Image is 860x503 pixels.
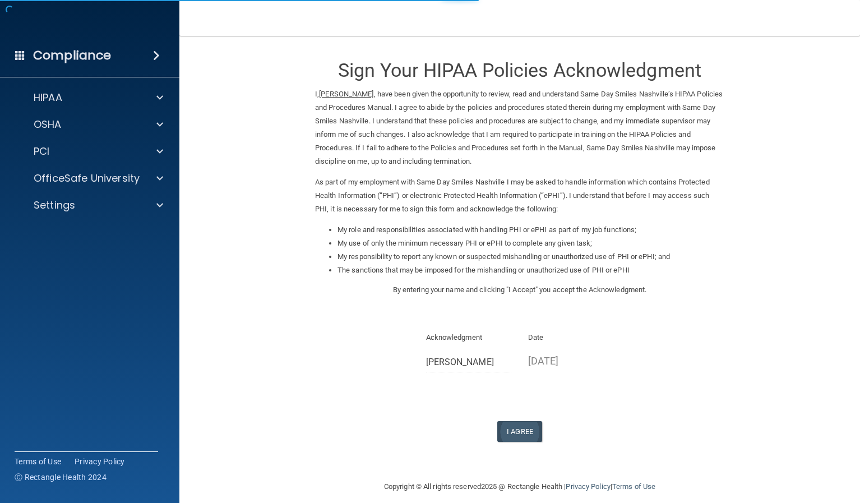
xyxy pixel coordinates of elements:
ins: [PERSON_NAME] [319,90,373,98]
p: Settings [34,199,75,212]
p: By entering your name and clicking "I Accept" you accept the Acknowledgment. [315,283,724,297]
iframe: Drift Widget Chat Controller [666,423,847,468]
p: OSHA [34,118,62,131]
a: Privacy Policy [75,456,125,467]
a: Settings [13,199,163,212]
a: Privacy Policy [566,482,610,491]
p: Acknowledgment [426,331,512,344]
a: OSHA [13,118,163,131]
img: PMB logo [13,12,166,34]
input: Full Name [426,352,512,372]
li: My use of only the minimum necessary PHI or ePHI to complete any given task; [337,237,724,250]
a: OfficeSafe University [13,172,163,185]
a: PCI [13,145,163,158]
p: As part of my employment with Same Day Smiles Nashville I may be asked to handle information whic... [315,176,724,216]
a: HIPAA [13,91,163,104]
a: Terms of Use [612,482,655,491]
p: OfficeSafe University [34,172,140,185]
p: Date [528,331,614,344]
li: My responsibility to report any known or suspected mishandling or unauthorized use of PHI or ePHI... [337,250,724,264]
button: I Agree [497,421,542,442]
p: I, , have been given the opportunity to review, read and understand Same Day Smiles Nashville’s H... [315,87,724,168]
h4: Compliance [33,48,111,63]
p: HIPAA [34,91,62,104]
p: PCI [34,145,49,158]
h3: Sign Your HIPAA Policies Acknowledgment [315,60,724,81]
li: My role and responsibilities associated with handling PHI or ePHI as part of my job functions; [337,223,724,237]
li: The sanctions that may be imposed for the mishandling or unauthorized use of PHI or ePHI [337,264,724,277]
p: [DATE] [528,352,614,370]
a: Terms of Use [15,456,61,467]
span: Ⓒ Rectangle Health 2024 [15,472,107,483]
